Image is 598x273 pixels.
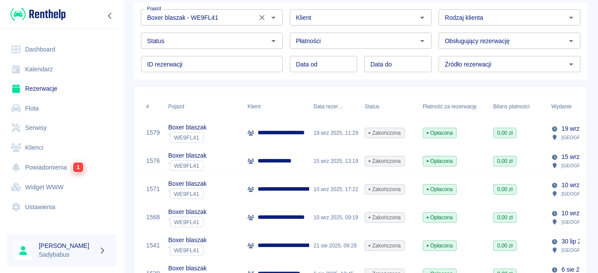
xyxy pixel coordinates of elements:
[168,207,207,217] p: Boxer blaszak
[309,119,360,147] div: 19 wrz 2025, 11:29
[170,191,203,197] span: WE9FL41
[168,123,207,132] p: Boxer blaszak
[423,129,456,137] span: Opłacona
[146,156,160,166] a: 1576
[146,241,160,250] a: 1541
[360,94,418,119] div: Status
[423,185,456,193] span: Opłacona
[267,11,280,24] button: Otwórz
[572,100,584,113] button: Sort
[170,219,203,225] span: WE9FL41
[290,56,357,72] input: DD.MM.YYYY
[267,35,280,47] button: Otwórz
[170,134,203,141] span: WE9FL41
[365,185,404,193] span: Zakończona
[164,94,243,119] div: Pojazd
[39,250,95,259] p: Sadybabus
[243,94,309,119] div: Klient
[309,175,360,203] div: 10 wrz 2025, 17:22
[494,129,516,137] span: 0,00 zł
[365,129,404,137] span: Zakończona
[494,214,516,221] span: 0,00 zł
[168,151,207,160] p: Boxer blaszak
[416,35,428,47] button: Otwórz
[7,40,117,59] a: Dashboard
[565,11,577,24] button: Otwórz
[168,217,207,227] div: `
[170,247,203,254] span: WE9FL41
[7,79,117,99] a: Rezerwacje
[142,94,164,119] div: #
[416,11,428,24] button: Otwórz
[489,94,547,119] div: Bilans płatności
[146,184,160,194] a: 1571
[7,197,117,217] a: Ustawienia
[494,185,516,193] span: 0,00 zł
[565,35,577,47] button: Otwórz
[168,245,207,255] div: `
[494,242,516,250] span: 0,00 zł
[7,118,117,138] a: Serwisy
[309,232,360,260] div: 21 sie 2025, 09:28
[7,177,117,197] a: Widget WWW
[423,242,456,250] span: Opłacona
[168,132,207,143] div: `
[170,162,203,169] span: WE9FL41
[494,157,516,165] span: 0,00 zł
[168,236,207,245] p: Boxer blaszak
[168,94,184,119] div: Pojazd
[168,188,207,199] div: `
[247,94,261,119] div: Klient
[39,241,95,250] h6: [PERSON_NAME]
[7,99,117,118] a: Flota
[343,100,356,113] button: Sort
[256,11,268,24] button: Wyczyść
[314,94,343,119] div: Data rezerwacji
[551,94,572,119] div: Wydanie
[7,59,117,79] a: Kalendarz
[146,128,160,137] a: 1579
[423,94,477,119] div: Płatność za rezerwację
[147,5,161,12] label: Pojazd
[309,203,360,232] div: 10 wrz 2025, 09:19
[365,214,404,221] span: Zakończona
[11,7,66,22] img: Renthelp logo
[7,7,66,22] a: Renthelp logo
[418,94,489,119] div: Płatność za rezerwację
[168,179,207,188] p: Boxer blaszak
[146,94,149,119] div: #
[493,94,530,119] div: Bilans płatności
[365,94,380,119] div: Status
[423,214,456,221] span: Opłacona
[365,242,404,250] span: Zakończona
[7,157,117,177] a: Powiadomienia1
[423,157,456,165] span: Opłacona
[309,147,360,175] div: 15 wrz 2025, 13:19
[309,94,360,119] div: Data rezerwacji
[565,58,577,70] button: Otwórz
[7,138,117,158] a: Klienci
[168,160,207,171] div: `
[103,10,117,22] button: Zwiń nawigację
[365,157,404,165] span: Zakończona
[364,56,432,72] input: DD.MM.YYYY
[168,264,207,273] p: Boxer blaszak
[73,162,83,172] span: 1
[146,213,160,222] a: 1568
